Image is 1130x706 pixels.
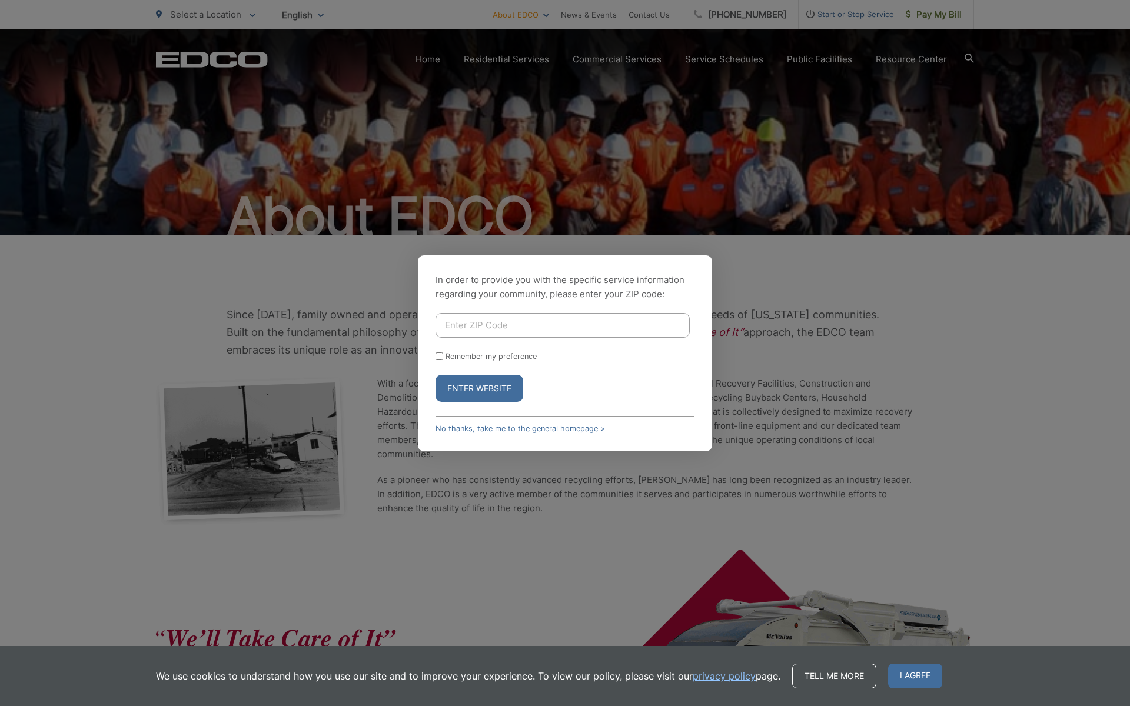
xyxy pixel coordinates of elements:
[436,375,523,402] button: Enter Website
[436,313,690,338] input: Enter ZIP Code
[693,669,756,683] a: privacy policy
[436,273,694,301] p: In order to provide you with the specific service information regarding your community, please en...
[792,664,876,688] a: Tell me more
[436,424,605,433] a: No thanks, take me to the general homepage >
[156,669,780,683] p: We use cookies to understand how you use our site and to improve your experience. To view our pol...
[446,352,537,361] label: Remember my preference
[888,664,942,688] span: I agree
